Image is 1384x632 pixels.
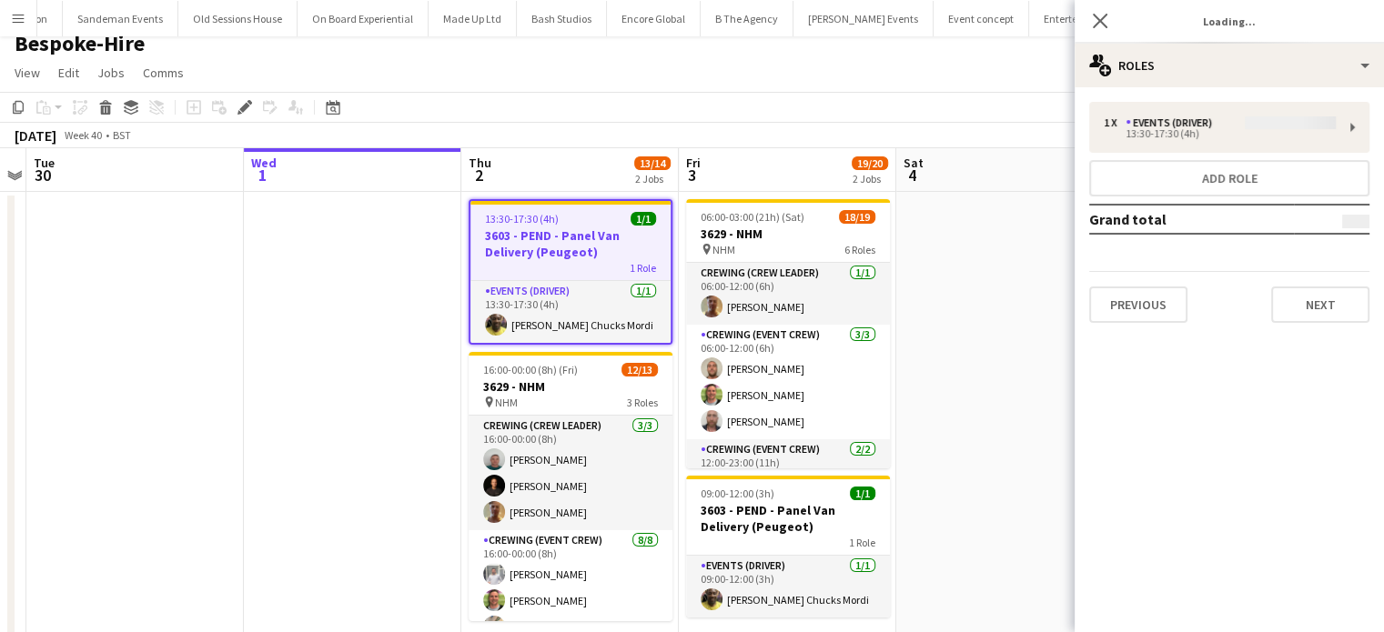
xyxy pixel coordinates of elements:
span: View [15,65,40,81]
h3: 3603 - PEND - Panel Van Delivery (Peugeot) [470,227,671,260]
a: Comms [136,61,191,85]
button: Made Up Ltd [429,1,517,36]
span: 18/19 [839,210,875,224]
div: 2 Jobs [853,172,887,186]
span: Tue [34,155,55,171]
app-card-role: Crewing (Crew Leader)3/316:00-00:00 (8h)[PERSON_NAME][PERSON_NAME][PERSON_NAME] [469,416,672,530]
button: B The Agency [701,1,793,36]
button: Next [1271,286,1369,323]
app-card-role: Events (Driver)1/113:30-17:30 (4h)[PERSON_NAME] Chucks Mordi [470,281,671,343]
app-card-role: Crewing (Crew Leader)1/106:00-12:00 (6h)[PERSON_NAME] [686,263,890,325]
span: NHM [712,243,735,256]
span: 1 Role [849,536,875,549]
button: Previous [1089,286,1187,323]
span: Sat [904,155,924,171]
span: Comms [143,65,184,81]
span: 1/1 [631,212,656,226]
h3: 3603 - PEND - Panel Van Delivery (Peugeot) [686,502,890,535]
h3: 3629 - NHM [686,226,890,242]
button: [PERSON_NAME] Events [793,1,934,36]
span: 2 [466,165,491,186]
app-card-role: Events (Driver)1/109:00-12:00 (3h)[PERSON_NAME] Chucks Mordi [686,556,890,617]
span: 30 [31,165,55,186]
a: Jobs [90,61,132,85]
span: 09:00-12:00 (3h) [701,487,774,500]
button: Sandeman Events [63,1,178,36]
span: 13:30-17:30 (4h) [485,212,559,226]
h3: 3629 - NHM [469,378,672,395]
app-job-card: 06:00-03:00 (21h) (Sat)18/193629 - NHM NHM6 RolesCrewing (Crew Leader)1/106:00-12:00 (6h)[PERSON_... [686,199,890,468]
span: 1/1 [850,487,875,500]
span: 3 [683,165,701,186]
span: Fri [686,155,701,171]
td: Grand total [1089,205,1294,234]
app-card-role: Crewing (Event Crew)3/306:00-12:00 (6h)[PERSON_NAME][PERSON_NAME][PERSON_NAME] [686,325,890,439]
app-job-card: 16:00-00:00 (8h) (Fri)12/133629 - NHM NHM3 RolesCrewing (Crew Leader)3/316:00-00:00 (8h)[PERSON_N... [469,352,672,621]
span: 13/14 [634,156,671,170]
h3: Loading... [1075,9,1384,33]
div: Roles [1075,44,1384,87]
div: BST [113,128,131,142]
button: Entertec [1029,1,1098,36]
a: Edit [51,61,86,85]
span: 19/20 [852,156,888,170]
div: [DATE] [15,126,56,145]
button: On Board Experiential [298,1,429,36]
span: NHM [495,396,518,409]
span: 6 Roles [844,243,875,256]
span: 1 Role [630,261,656,275]
span: Edit [58,65,79,81]
span: Week 40 [60,128,106,142]
button: Encore Global [607,1,701,36]
button: Old Sessions House [178,1,298,36]
a: View [7,61,47,85]
span: 16:00-00:00 (8h) (Fri) [483,363,578,376]
button: Event concept [934,1,1029,36]
span: Thu [469,155,491,171]
button: Add role [1089,160,1369,196]
span: Jobs [97,65,125,81]
app-job-card: 09:00-12:00 (3h)1/13603 - PEND - Panel Van Delivery (Peugeot)1 RoleEvents (Driver)1/109:00-12:00 ... [686,476,890,617]
span: 12/13 [621,363,658,376]
h1: Bespoke-Hire [15,30,145,57]
span: 06:00-03:00 (21h) (Sat) [701,210,804,224]
span: 3 Roles [627,396,658,409]
button: Bash Studios [517,1,607,36]
span: 1 [248,165,277,186]
span: Wed [251,155,277,171]
app-job-card: 13:30-17:30 (4h)1/13603 - PEND - Panel Van Delivery (Peugeot)1 RoleEvents (Driver)1/113:30-17:30 ... [469,199,672,345]
div: 2 Jobs [635,172,670,186]
app-card-role: Crewing (Event Crew)2/212:00-23:00 (11h) [686,439,890,527]
span: 4 [901,165,924,186]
